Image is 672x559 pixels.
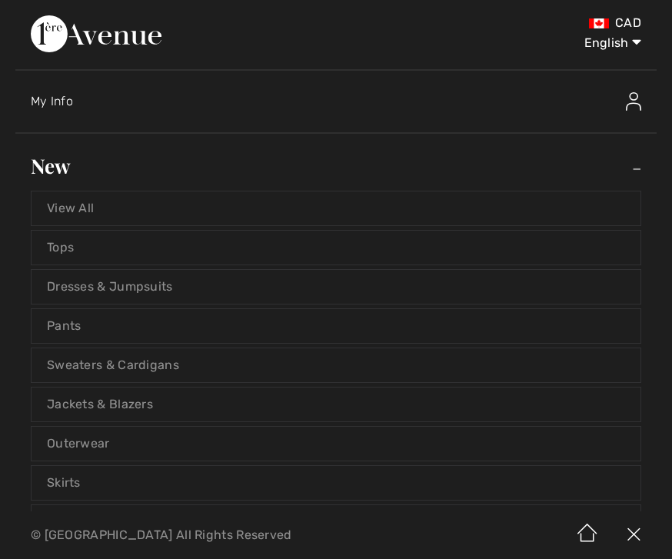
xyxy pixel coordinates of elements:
[31,530,396,541] p: © [GEOGRAPHIC_DATA] All Rights Reserved
[31,94,73,108] span: My Info
[32,348,640,382] a: Sweaters & Cardigans
[15,149,657,183] a: New
[610,511,657,559] img: X
[32,427,640,461] a: Outerwear
[31,15,161,52] img: 1ère Avenue
[32,231,640,265] a: Tops
[32,466,640,500] a: Skirts
[32,191,640,225] a: View All
[32,270,640,304] a: Dresses & Jumpsuits
[564,511,610,559] img: Home
[32,309,640,343] a: Pants
[32,388,640,421] a: Jackets & Blazers
[396,15,641,31] div: CAD
[32,505,640,539] a: Accessories
[626,92,641,111] img: My Info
